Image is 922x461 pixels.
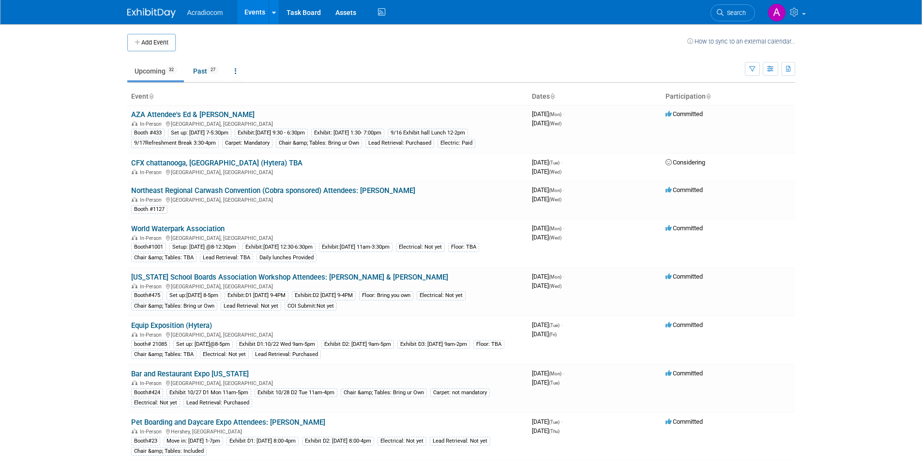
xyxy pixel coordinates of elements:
[140,429,165,435] span: In-Person
[665,321,703,328] span: Committed
[132,429,137,433] img: In-Person Event
[549,371,561,376] span: (Mon)
[549,419,559,425] span: (Tue)
[257,253,317,262] div: Daily lunches Provided
[550,92,555,100] a: Sort by Start Date
[532,379,559,386] span: [DATE]
[365,139,434,148] div: Lead Retrieval: Purchased
[532,273,564,280] span: [DATE]
[186,62,226,80] a: Past27
[132,380,137,385] img: In-Person Event
[127,89,528,105] th: Event
[563,273,564,280] span: -
[131,388,163,397] div: Booth#424
[127,62,184,80] a: Upcoming32
[532,418,562,425] span: [DATE]
[183,399,252,407] div: Lead Retrieval: Purchased
[549,169,561,175] span: (Wed)
[665,186,703,193] span: Committed
[532,186,564,193] span: [DATE]
[417,291,466,300] div: Electrical: Not yet
[549,121,561,126] span: (Wed)
[131,195,524,203] div: [GEOGRAPHIC_DATA], [GEOGRAPHIC_DATA]
[140,121,165,127] span: In-Person
[131,350,196,359] div: Chair &amp; Tables: TBA
[665,159,705,166] span: Considering
[166,291,221,300] div: Set up:[DATE] 8-5pm
[396,243,445,252] div: Electrical: Not yet
[173,340,233,349] div: Set up: [DATE]@8-5pm
[131,168,524,176] div: [GEOGRAPHIC_DATA], [GEOGRAPHIC_DATA]
[532,321,562,328] span: [DATE]
[532,159,562,166] span: [DATE]
[131,418,325,427] a: Pet Boarding and Daycare Expo Attendees: [PERSON_NAME]
[438,139,475,148] div: Electric: Paid
[549,235,561,240] span: (Wed)
[236,340,318,349] div: Exhibit D1:10/22 Wed 9am-5pm
[252,350,321,359] div: Lead Retrieval: Purchased
[131,186,415,195] a: Northeast Regional Carwash Convention (Cobra sponsored) Attendees: [PERSON_NAME]
[131,370,249,378] a: Bar and Restaurant Expo [US_STATE]
[665,418,703,425] span: Committed
[242,243,316,252] div: Exhibit:[DATE] 12:30-6:30pm
[200,253,253,262] div: Lead Retrieval: TBA
[131,379,524,387] div: [GEOGRAPHIC_DATA], [GEOGRAPHIC_DATA]
[276,139,362,148] div: Chair &amp; Tables: Bring ur Own
[132,283,137,288] img: In-Person Event
[549,226,561,231] span: (Mon)
[311,129,384,137] div: Exhibit: [DATE] 1:30- 7:00pm
[397,340,470,349] div: Exhibit D3: [DATE] 9am-2pm
[131,282,524,290] div: [GEOGRAPHIC_DATA], [GEOGRAPHIC_DATA]
[225,291,288,300] div: Exhibit:D1 [DATE] 9-4PM
[665,370,703,377] span: Committed
[140,197,165,203] span: In-Person
[430,388,490,397] div: Carpet: not mandatory
[285,302,337,311] div: COI Submit:Not yet
[473,340,504,349] div: Floor: TBA
[549,188,561,193] span: (Mon)
[561,159,562,166] span: -
[532,168,561,175] span: [DATE]
[131,224,225,233] a: World Waterpark Association
[140,283,165,290] span: In-Person
[549,274,561,280] span: (Mon)
[549,197,561,202] span: (Wed)
[127,34,176,51] button: Add Event
[549,112,561,117] span: (Mon)
[563,224,564,232] span: -
[549,283,561,289] span: (Wed)
[561,321,562,328] span: -
[131,399,180,407] div: Electrical: Not yet
[687,38,795,45] a: How to sync to an external calendar...
[561,418,562,425] span: -
[532,370,564,377] span: [DATE]
[532,282,561,289] span: [DATE]
[169,243,239,252] div: Setup: [DATE] @8-12:30pm
[140,332,165,338] span: In-Person
[140,235,165,241] span: In-Person
[131,340,170,349] div: booth# 21085
[166,388,251,397] div: Exhibit 10/27 D1 Mon 11am-5pm
[549,332,557,337] span: (Fri)
[665,273,703,280] span: Committed
[168,129,231,137] div: Set up: [DATE] 7-5:30pm
[140,380,165,387] span: In-Person
[131,427,524,435] div: Hershey, [GEOGRAPHIC_DATA]
[532,110,564,118] span: [DATE]
[302,437,374,446] div: Exhibit D2: [DATE] 8:00-4pm
[549,160,559,165] span: (Tue)
[235,129,308,137] div: Exhibit:[DATE] 9:30 - 6:30pm
[341,388,427,397] div: Chair &amp; Tables: Bring ur Own
[131,273,448,282] a: [US_STATE] School Boards Association Workshop Attendees: [PERSON_NAME] & [PERSON_NAME]
[662,89,795,105] th: Participation
[131,119,524,127] div: [GEOGRAPHIC_DATA], [GEOGRAPHIC_DATA]
[200,350,249,359] div: Electrical: Not yet
[532,234,561,241] span: [DATE]
[388,129,468,137] div: 9/16 Exhibit hall Lunch 12-2pm
[140,169,165,176] span: In-Person
[665,224,703,232] span: Committed
[131,243,166,252] div: Booth#1001
[132,169,137,174] img: In-Person Event
[222,139,272,148] div: Carpet: Mandatory
[563,370,564,377] span: -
